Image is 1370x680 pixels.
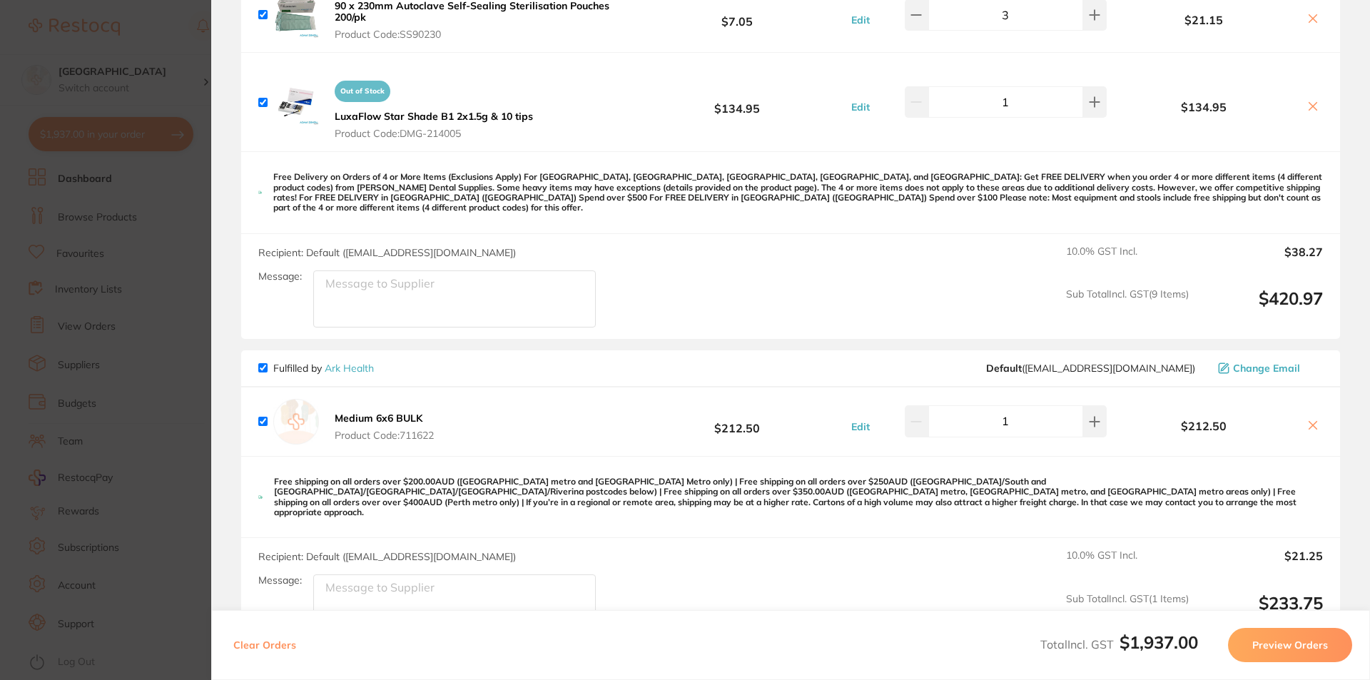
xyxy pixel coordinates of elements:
span: Recipient: Default ( [EMAIL_ADDRESS][DOMAIN_NAME] ) [258,246,516,259]
output: $233.75 [1200,593,1323,632]
b: $1,937.00 [1120,631,1198,653]
b: $7.05 [631,1,843,28]
span: Change Email [1233,362,1300,374]
b: $134.95 [631,89,843,116]
span: Sub Total Incl. GST ( 9 Items) [1066,288,1189,328]
output: $38.27 [1200,245,1323,277]
span: Product Code: SS90230 [335,29,626,40]
button: Preview Orders [1228,628,1352,662]
span: Total Incl. GST [1040,637,1198,651]
span: Sub Total Incl. GST ( 1 Items) [1066,593,1189,632]
b: $212.50 [631,408,843,435]
button: Medium 6x6 BULK Product Code:711622 [330,412,438,442]
span: Product Code: DMG-214005 [335,128,533,139]
b: LuxaFlow Star Shade B1 2x1.5g & 10 tips [335,110,533,123]
b: Default [986,362,1022,375]
label: Message: [258,270,302,283]
img: Z2k5MHYxeg [273,79,319,125]
a: Ark Health [325,362,374,375]
span: Recipient: Default ( [EMAIL_ADDRESS][DOMAIN_NAME] ) [258,550,516,563]
button: Edit [847,14,874,26]
b: $212.50 [1110,420,1297,432]
span: 10.0 % GST Incl. [1066,245,1189,277]
button: Out of StockLuxaFlow Star Shade B1 2x1.5g & 10 tips Product Code:DMG-214005 [330,74,537,140]
output: $21.25 [1200,549,1323,581]
b: $21.15 [1110,14,1297,26]
span: cch@arkhealth.com.au [986,362,1195,374]
img: empty.jpg [273,399,319,445]
label: Message: [258,574,302,587]
p: Free Delivery on Orders of 4 or More Items (Exclusions Apply) For [GEOGRAPHIC_DATA], [GEOGRAPHIC_... [273,172,1323,213]
p: Free shipping on all orders over $200.00AUD ([GEOGRAPHIC_DATA] metro and [GEOGRAPHIC_DATA] Metro ... [274,477,1323,518]
span: Product Code: 711622 [335,430,434,441]
output: $420.97 [1200,288,1323,328]
span: 10.0 % GST Incl. [1066,549,1189,581]
button: Clear Orders [229,628,300,662]
b: $134.95 [1110,101,1297,113]
p: Fulfilled by [273,362,374,374]
button: Edit [847,101,874,113]
b: Medium 6x6 BULK [335,412,422,425]
button: Change Email [1214,362,1323,375]
button: Edit [847,420,874,433]
span: Out of Stock [335,81,390,102]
